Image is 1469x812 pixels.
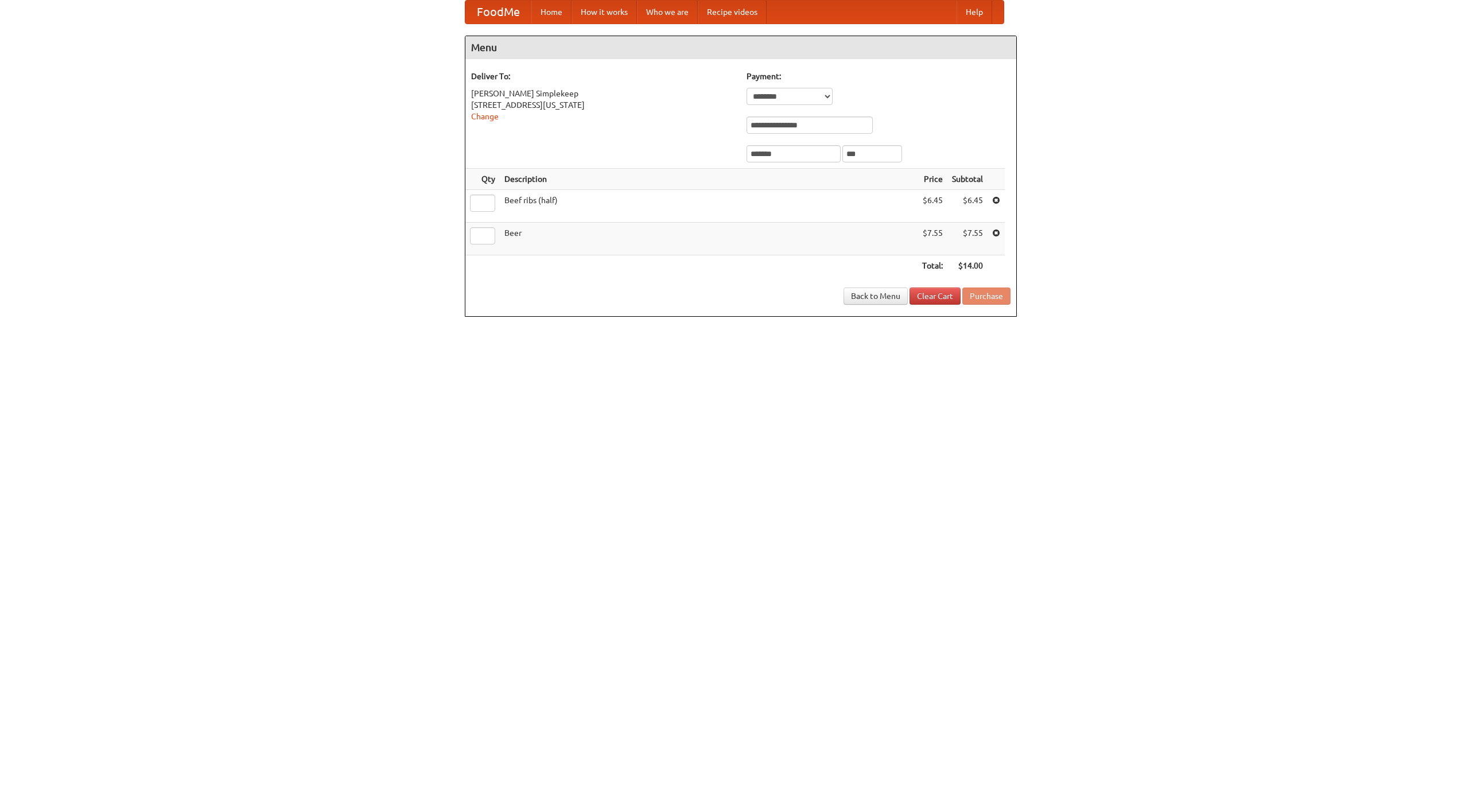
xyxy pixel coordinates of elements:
h5: Deliver To: [471,71,735,82]
a: Recipe videos [698,1,767,24]
th: Price [918,169,947,190]
div: [STREET_ADDRESS][US_STATE] [471,99,735,111]
a: Back to Menu [844,287,908,305]
td: $6.45 [947,190,988,223]
th: $14.00 [947,255,988,277]
a: FoodMe [465,1,531,24]
h4: Menu [465,36,1016,59]
td: $7.55 [947,223,988,255]
a: Home [531,1,572,24]
td: Beef ribs (half) [500,190,918,223]
div: [PERSON_NAME] Simplekeep [471,88,735,99]
a: How it works [572,1,637,24]
th: Subtotal [947,169,988,190]
th: Description [500,169,918,190]
a: Clear Cart [910,287,961,305]
a: Help [957,1,992,24]
th: Qty [465,169,500,190]
button: Purchase [962,287,1011,305]
td: Beer [500,223,918,255]
th: Total: [918,255,947,277]
a: Who we are [637,1,698,24]
a: Change [471,112,499,121]
h5: Payment: [747,71,1011,82]
td: $6.45 [918,190,947,223]
td: $7.55 [918,223,947,255]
